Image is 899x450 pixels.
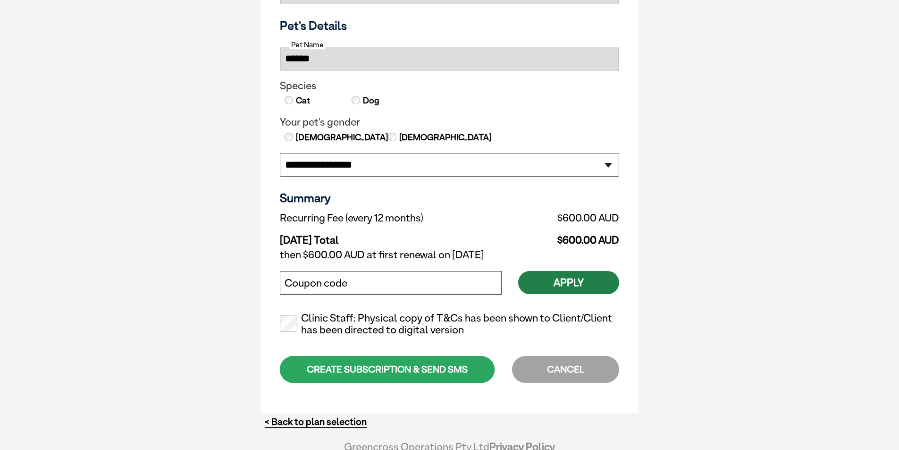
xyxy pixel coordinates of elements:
button: Apply [518,271,619,294]
a: < Back to plan selection [265,416,367,428]
td: [DATE] Total [280,227,515,246]
td: then $600.00 AUD at first renewal on [DATE] [280,246,619,263]
td: $600.00 AUD [515,227,619,246]
td: $600.00 AUD [515,210,619,227]
legend: Your pet's gender [280,116,619,128]
h3: Summary [280,191,619,205]
td: Recurring Fee (every 12 months) [280,210,515,227]
h3: Pet's Details [276,18,623,33]
label: Coupon code [285,277,347,289]
label: Clinic Staff: Physical copy of T&Cs has been shown to Client/Client has been directed to digital ... [280,312,619,337]
input: Clinic Staff: Physical copy of T&Cs has been shown to Client/Client has been directed to digital ... [280,315,296,331]
legend: Species [280,80,619,92]
div: CANCEL [512,356,619,383]
div: CREATE SUBSCRIPTION & SEND SMS [280,356,495,383]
